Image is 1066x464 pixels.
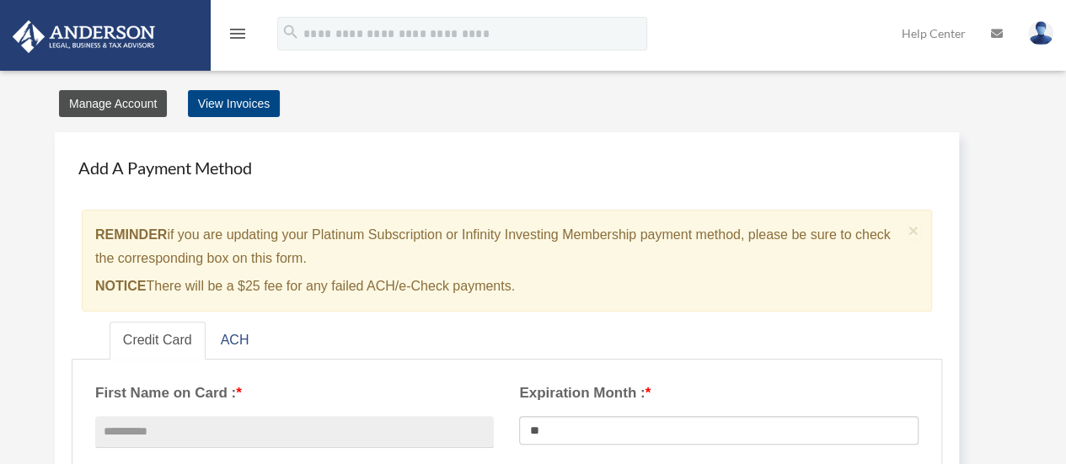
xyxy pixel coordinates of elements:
a: Credit Card [110,322,206,360]
div: if you are updating your Platinum Subscription or Infinity Investing Membership payment method, p... [82,210,932,312]
label: First Name on Card : [95,381,494,406]
h4: Add A Payment Method [72,149,942,186]
a: menu [228,29,248,44]
a: Manage Account [59,90,167,117]
a: View Invoices [188,90,280,117]
a: ACH [207,322,263,360]
i: search [281,23,300,41]
strong: NOTICE [95,279,146,293]
img: User Pic [1028,21,1053,45]
strong: REMINDER [95,227,167,242]
button: Close [908,221,919,239]
p: There will be a $25 fee for any failed ACH/e-Check payments. [95,275,902,298]
label: Expiration Month : [519,381,918,406]
img: Anderson Advisors Platinum Portal [8,20,160,53]
i: menu [228,24,248,44]
span: × [908,221,919,240]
